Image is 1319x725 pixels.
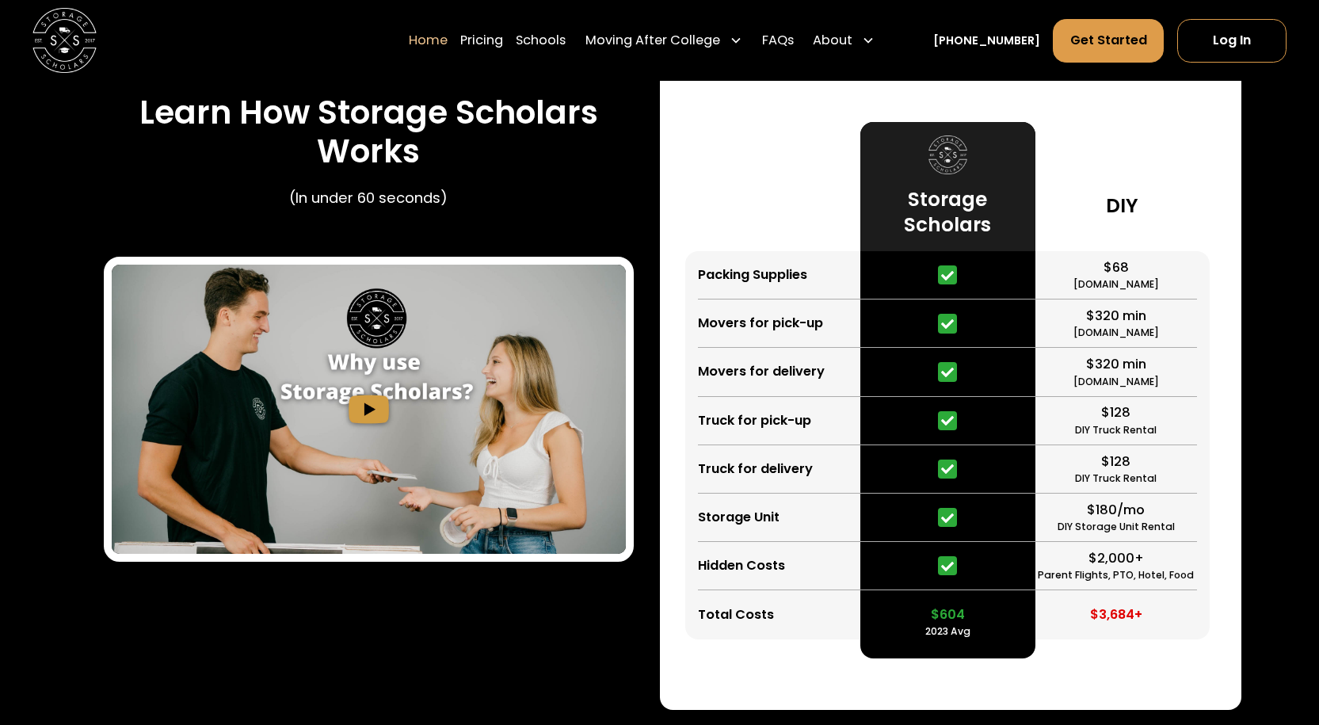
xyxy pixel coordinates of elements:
img: Storage Scholars - How it Works video. [112,265,626,554]
div: $2,000+ [1088,549,1144,568]
a: Log In [1177,18,1287,62]
h3: Learn How Storage Scholars Works [104,93,634,171]
a: Schools [516,17,566,63]
div: $68 [1104,258,1129,277]
div: $128 [1101,452,1130,471]
div: DIY Storage Unit Rental [1058,520,1175,534]
div: About [806,17,882,63]
p: (In under 60 seconds) [289,187,448,209]
div: Truck for delivery [698,460,813,479]
div: $320 min [1086,307,1146,326]
h3: DIY [1106,193,1138,219]
div: $604 [931,605,965,624]
h3: Storage Scholars [873,187,1022,238]
img: Storage Scholars logo. [928,135,967,174]
a: FAQs [762,17,794,63]
a: [PHONE_NUMBER] [933,32,1040,48]
a: Get Started [1053,18,1164,62]
div: Truck for pick-up [698,411,811,430]
div: $180/mo [1087,501,1145,520]
div: $320 min [1086,355,1146,374]
div: $128 [1101,403,1130,422]
div: Parent Flights, PTO, Hotel, Food [1038,568,1194,582]
img: Storage Scholars main logo [32,8,97,73]
div: DIY Truck Rental [1075,423,1157,437]
div: Moving After College [579,17,749,63]
div: DIY Truck Rental [1075,471,1157,486]
div: Total Costs [698,605,774,624]
a: Home [409,17,448,63]
div: Packing Supplies [698,265,807,284]
div: 2023 Avg [925,624,970,639]
div: [DOMAIN_NAME] [1073,375,1159,389]
div: About [813,31,852,50]
a: home [32,8,97,73]
div: Moving After College [585,31,720,50]
div: Movers for delivery [698,362,825,381]
a: open lightbox [112,265,626,554]
div: [DOMAIN_NAME] [1073,326,1159,340]
a: Pricing [460,17,503,63]
div: $3,684+ [1090,605,1142,624]
div: [DOMAIN_NAME] [1073,277,1159,292]
div: Movers for pick-up [698,314,823,333]
div: Hidden Costs [698,556,785,575]
div: Storage Unit [698,508,780,527]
